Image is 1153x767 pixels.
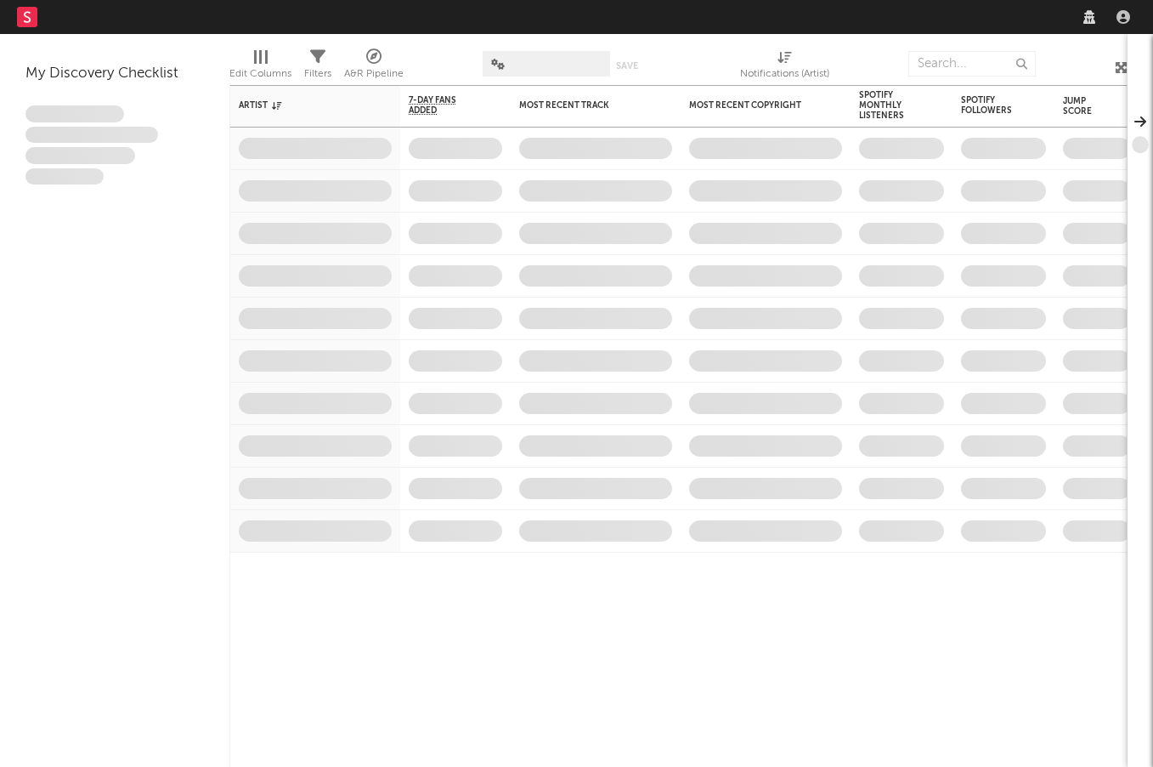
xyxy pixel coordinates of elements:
[519,100,647,111] div: Most Recent Track
[229,64,291,84] div: Edit Columns
[25,147,135,164] span: Praesent ac interdum
[859,90,918,121] div: Spotify Monthly Listeners
[25,105,124,122] span: Lorem ipsum dolor
[304,43,331,92] div: Filters
[409,95,477,116] span: 7-Day Fans Added
[229,43,291,92] div: Edit Columns
[689,100,817,111] div: Most Recent Copyright
[740,43,829,92] div: Notifications (Artist)
[239,100,366,111] div: Artist
[25,168,104,185] span: Aliquam viverra
[908,51,1036,77] input: Search...
[25,127,158,144] span: Integer aliquet in purus et
[616,61,638,71] button: Save
[1063,96,1105,116] div: Jump Score
[25,64,204,84] div: My Discovery Checklist
[344,43,404,92] div: A&R Pipeline
[304,64,331,84] div: Filters
[961,95,1020,116] div: Spotify Followers
[344,64,404,84] div: A&R Pipeline
[740,64,829,84] div: Notifications (Artist)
